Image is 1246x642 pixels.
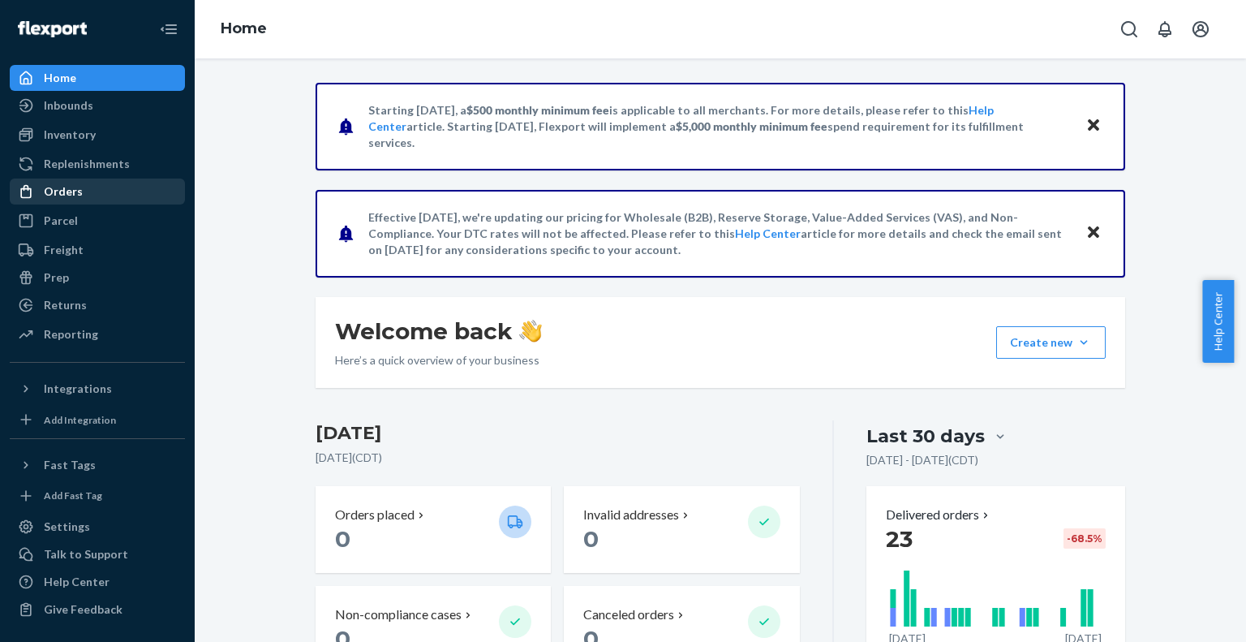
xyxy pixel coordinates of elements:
[368,209,1070,258] p: Effective [DATE], we're updating our pricing for Wholesale (B2B), Reserve Storage, Value-Added Se...
[1083,222,1104,245] button: Close
[10,292,185,318] a: Returns
[44,242,84,258] div: Freight
[221,19,267,37] a: Home
[676,119,827,133] span: $5,000 monthly minimum fee
[44,574,110,590] div: Help Center
[564,486,799,573] button: Invalid addresses 0
[44,326,98,343] div: Reporting
[335,605,462,624] p: Non-compliance cases
[18,21,87,37] img: Flexport logo
[10,541,185,567] a: Talk to Support
[44,97,93,114] div: Inbounds
[368,102,1070,151] p: Starting [DATE], a is applicable to all merchants. For more details, please refer to this article...
[10,151,185,177] a: Replenishments
[886,506,992,524] button: Delivered orders
[10,122,185,148] a: Inventory
[44,183,83,200] div: Orders
[10,321,185,347] a: Reporting
[10,569,185,595] a: Help Center
[153,13,185,45] button: Close Navigation
[1149,13,1181,45] button: Open notifications
[316,420,800,446] h3: [DATE]
[44,519,90,535] div: Settings
[1063,528,1106,549] div: -68.5 %
[519,320,542,343] img: hand-wave emoji
[10,408,185,432] a: Add Integration
[1184,13,1217,45] button: Open account menu
[44,546,128,562] div: Talk to Support
[44,489,102,502] div: Add Fast Tag
[735,226,801,240] a: Help Center
[44,156,130,172] div: Replenishments
[44,213,78,229] div: Parcel
[10,179,185,205] a: Orders
[10,452,185,478] button: Fast Tags
[335,317,542,346] h1: Welcome back
[10,376,185,402] button: Integrations
[44,269,69,286] div: Prep
[44,127,96,143] div: Inventory
[44,601,122,618] div: Give Feedback
[10,93,185,118] a: Inbounds
[866,452,978,468] p: [DATE] - [DATE] ( CDT )
[10,265,185,291] a: Prep
[1113,13,1145,45] button: Open Search Box
[10,514,185,540] a: Settings
[335,525,350,553] span: 0
[583,506,679,524] p: Invalid addresses
[335,352,542,368] p: Here’s a quick overview of your business
[316,486,551,573] button: Orders placed 0
[886,525,913,553] span: 23
[583,525,599,553] span: 0
[316,450,800,466] p: [DATE] ( CDT )
[996,326,1106,359] button: Create new
[44,297,87,313] div: Returns
[10,237,185,263] a: Freight
[866,424,985,449] div: Last 30 days
[1202,280,1234,363] button: Help Center
[1083,114,1104,138] button: Close
[583,605,674,624] p: Canceled orders
[208,6,280,53] ol: breadcrumbs
[466,103,609,117] span: $500 monthly minimum fee
[44,413,116,427] div: Add Integration
[44,457,96,473] div: Fast Tags
[335,506,415,524] p: Orders placed
[10,208,185,234] a: Parcel
[10,65,185,91] a: Home
[44,381,112,397] div: Integrations
[44,70,76,86] div: Home
[10,485,185,508] a: Add Fast Tag
[10,597,185,623] button: Give Feedback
